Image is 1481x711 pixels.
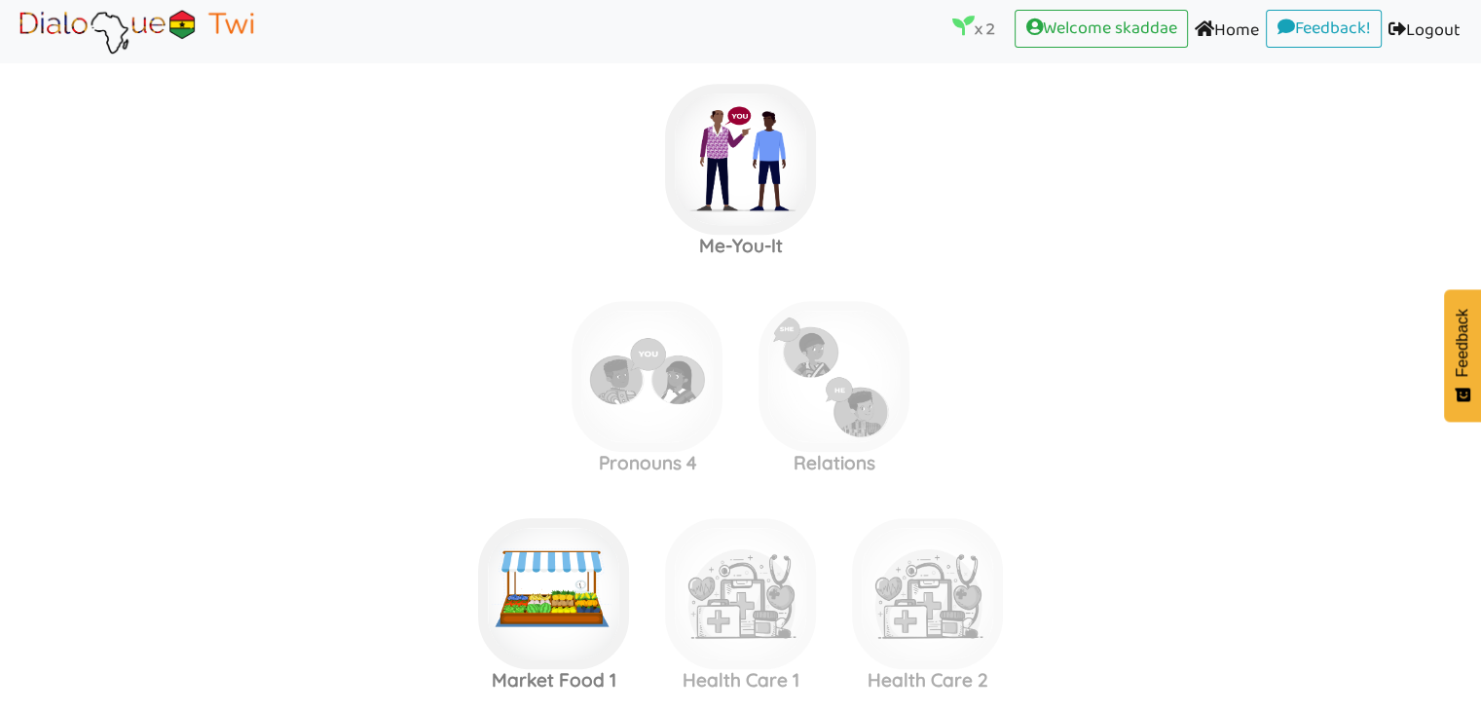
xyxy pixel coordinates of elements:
img: he-she-subject.d9339a22.png [759,301,909,452]
img: r5+QtVXYuttHLoUAAAAABJRU5ErkJggg== [610,528,639,557]
button: Feedback - Show survey [1444,289,1481,422]
a: Home [1188,10,1266,54]
h3: Me-You-It [648,235,834,257]
img: market.b6812ae9.png [478,518,629,669]
img: r5+QtVXYuttHLoUAAAAABJRU5ErkJggg== [983,528,1013,557]
img: medicine_welcome1.e7948a09.png [665,518,816,669]
h3: Health Care 2 [834,669,1021,692]
img: r5+QtVXYuttHLoUAAAAABJRU5ErkJggg== [796,94,826,123]
span: Feedback [1454,309,1471,377]
img: r5+QtVXYuttHLoUAAAAABJRU5ErkJggg== [796,528,826,557]
h3: Relations [741,452,928,474]
img: you-object.af7d591a.png [665,84,816,235]
h3: Pronouns 4 [554,452,741,474]
img: r5+QtVXYuttHLoUAAAAABJRU5ErkJggg== [703,311,732,340]
h3: Health Care 1 [648,669,834,692]
img: Brand [14,7,259,56]
p: x 2 [952,15,995,42]
h3: Market Food 1 [461,669,648,692]
a: Welcome skaddae [1015,10,1188,49]
a: Logout [1382,10,1467,54]
img: you-subject.21c88573.png [572,301,722,452]
img: r5+QtVXYuttHLoUAAAAABJRU5ErkJggg== [890,311,919,340]
img: medicine_welcome1.e7948a09.png [852,518,1003,669]
a: Feedback! [1266,10,1382,49]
